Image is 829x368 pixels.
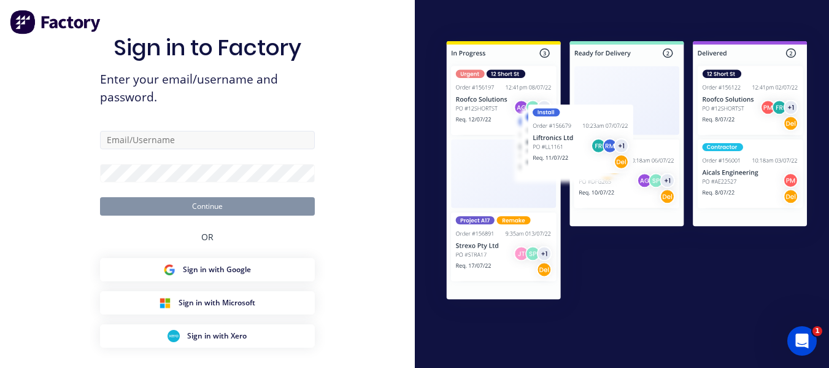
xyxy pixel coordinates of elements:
[100,131,315,149] input: Email/Username
[201,216,214,258] div: OR
[183,264,251,275] span: Sign in with Google
[159,297,171,309] img: Microsoft Sign in
[163,264,175,276] img: Google Sign in
[168,330,180,342] img: Xero Sign in
[100,71,315,106] span: Enter your email/username and password.
[10,10,102,34] img: Factory
[187,331,247,342] span: Sign in with Xero
[787,326,817,356] iframe: Intercom live chat
[114,34,301,61] h1: Sign in to Factory
[100,291,315,315] button: Microsoft Sign inSign in with Microsoft
[812,326,822,336] span: 1
[179,297,255,308] span: Sign in with Microsoft
[100,258,315,281] button: Google Sign inSign in with Google
[100,197,315,216] button: Continue
[100,324,315,348] button: Xero Sign inSign in with Xero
